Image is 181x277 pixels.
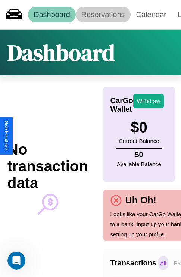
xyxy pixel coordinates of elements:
[7,141,88,192] h2: No transaction data
[133,94,164,108] button: Withdraw
[122,195,160,206] h4: Uh Oh!
[131,7,172,22] a: Calendar
[110,259,156,267] h4: Transactions
[110,96,133,113] h4: CarGo Wallet
[117,150,161,159] h4: $ 0
[117,159,161,169] p: Available Balance
[4,121,9,151] div: Give Feedback
[76,7,131,22] a: Reservations
[7,252,25,270] iframe: Intercom live chat
[158,256,168,270] p: All
[119,119,159,136] h3: $ 0
[119,136,159,146] p: Current Balance
[7,37,115,68] h1: Dashboard
[28,7,76,22] a: Dashboard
